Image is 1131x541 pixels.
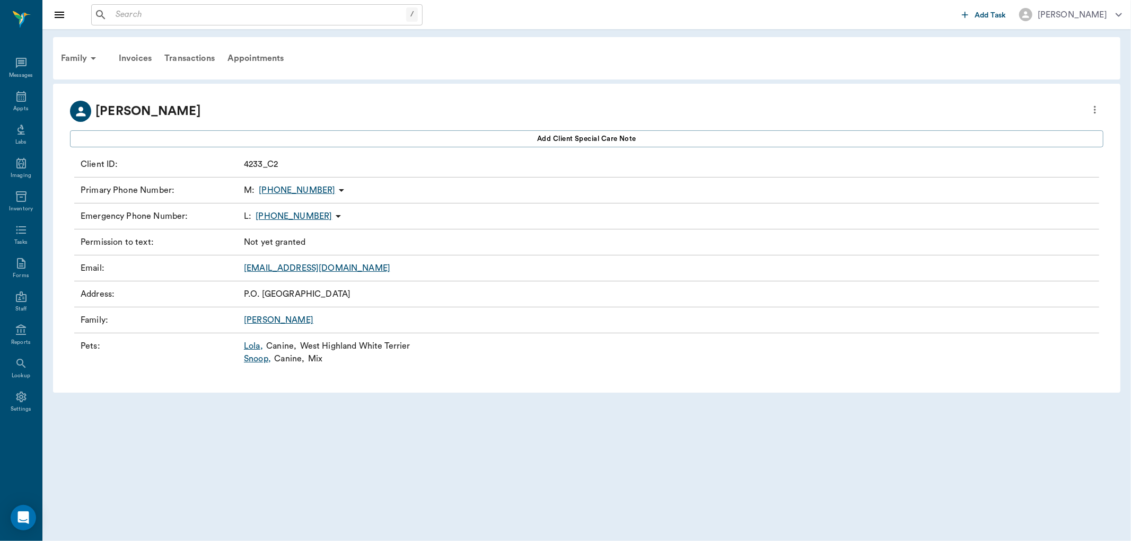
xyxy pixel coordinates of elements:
[537,133,636,145] span: Add client Special Care Note
[13,105,28,113] div: Appts
[49,4,70,25] button: Close drawer
[1086,101,1103,119] button: more
[221,46,291,71] a: Appointments
[11,339,31,347] div: Reports
[158,46,221,71] a: Transactions
[11,172,31,180] div: Imaging
[244,236,305,249] p: Not yet granted
[300,340,410,352] p: West Highland White Terrier
[274,352,304,365] p: Canine ,
[81,158,240,171] p: Client ID :
[256,210,332,223] p: [PHONE_NUMBER]
[81,262,240,274] p: Email :
[266,340,296,352] p: Canine ,
[308,352,322,365] p: Mix
[15,138,27,146] div: Labs
[9,72,33,79] div: Messages
[244,340,263,352] a: Lola,
[9,205,33,213] div: Inventory
[81,314,240,326] p: Family :
[244,316,313,324] a: [PERSON_NAME]
[70,130,1103,147] button: Add client Special Care Note
[244,210,251,223] span: L :
[244,158,278,171] p: 4233_C2
[95,102,201,121] p: [PERSON_NAME]
[13,272,29,280] div: Forms
[1038,8,1107,21] div: [PERSON_NAME]
[958,5,1011,24] button: Add Task
[244,288,350,300] p: P.O. [GEOGRAPHIC_DATA]
[81,236,240,249] p: Permission to text :
[111,7,406,22] input: Search
[244,264,390,272] a: [EMAIL_ADDRESS][DOMAIN_NAME]
[55,46,106,71] div: Family
[11,505,36,530] div: Open Intercom Messenger
[259,184,335,197] p: [PHONE_NUMBER]
[81,340,240,365] p: Pets :
[81,184,240,197] p: Primary Phone Number :
[1011,5,1130,24] button: [PERSON_NAME]
[12,372,30,380] div: Lookup
[244,352,271,365] a: Snoop,
[244,184,255,197] span: M :
[112,46,158,71] a: Invoices
[81,288,240,300] p: Address :
[15,305,27,313] div: Staff
[81,210,240,223] p: Emergency Phone Number :
[14,238,28,246] div: Tasks
[406,7,418,22] div: /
